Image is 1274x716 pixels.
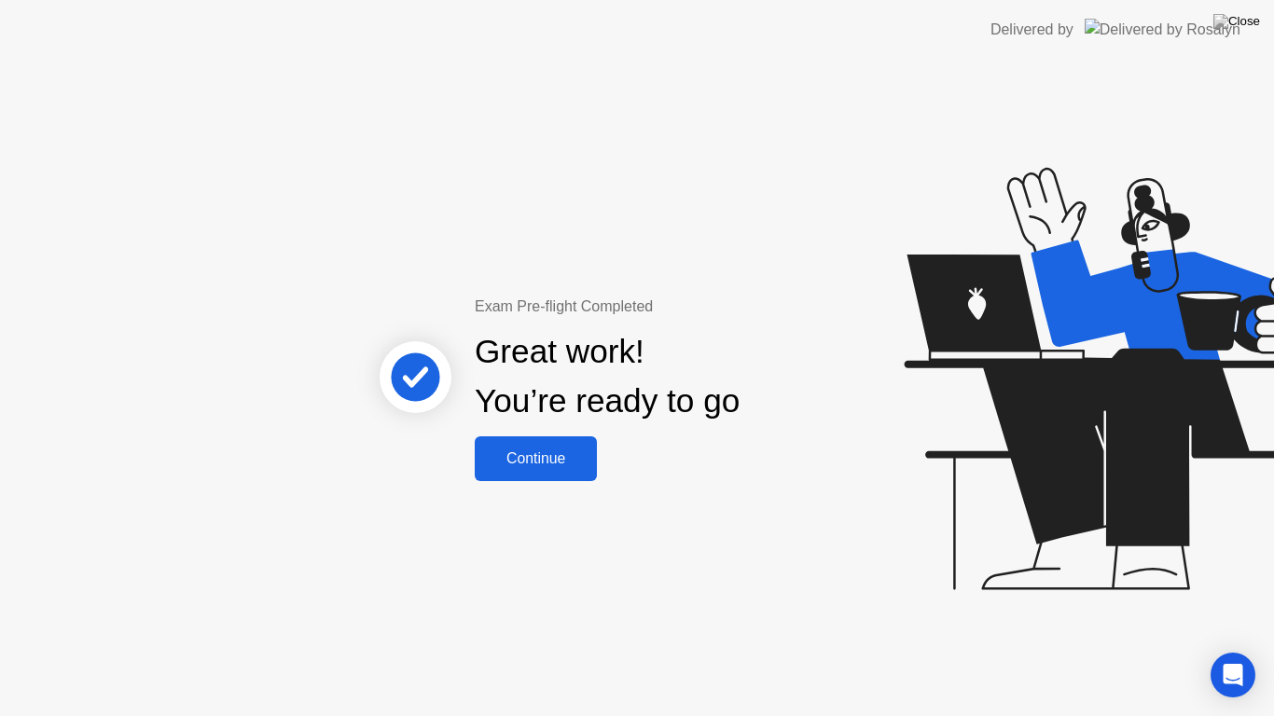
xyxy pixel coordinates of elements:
[475,436,597,481] button: Continue
[990,19,1073,41] div: Delivered by
[475,327,740,426] div: Great work! You’re ready to go
[475,296,860,318] div: Exam Pre-flight Completed
[480,450,591,467] div: Continue
[1085,19,1240,40] img: Delivered by Rosalyn
[1213,14,1260,29] img: Close
[1211,653,1255,697] div: Open Intercom Messenger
